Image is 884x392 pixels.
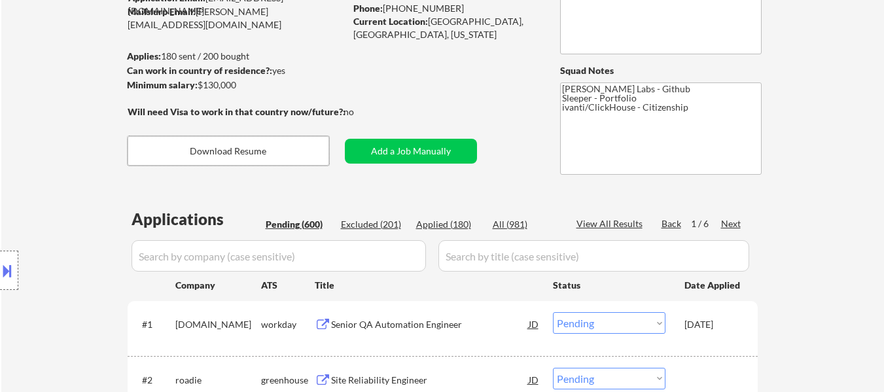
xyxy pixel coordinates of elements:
div: workday [261,318,315,331]
strong: Can work in country of residence?: [127,65,272,76]
div: yes [127,64,341,77]
div: Title [315,279,540,292]
div: 1 / 6 [691,217,721,230]
div: Squad Notes [560,64,762,77]
div: [GEOGRAPHIC_DATA], [GEOGRAPHIC_DATA], [US_STATE] [353,15,539,41]
strong: Mailslurp Email: [128,6,196,17]
div: Senior QA Automation Engineer [331,318,529,331]
strong: Minimum salary: [127,79,198,90]
div: Site Reliability Engineer [331,374,529,387]
div: All (981) [493,218,558,231]
input: Search by title (case sensitive) [438,240,749,272]
strong: Applies: [127,50,161,62]
div: JD [527,368,540,391]
div: Date Applied [684,279,742,292]
strong: Current Location: [353,16,428,27]
strong: Will need Visa to work in that country now/future?: [128,106,345,117]
div: View All Results [576,217,646,230]
input: Search by company (case sensitive) [132,240,426,272]
div: Pending (600) [266,218,331,231]
strong: Phone: [353,3,383,14]
button: Add a Job Manually [345,139,477,164]
div: Status [553,273,665,296]
div: no [344,105,381,118]
div: greenhouse [261,374,315,387]
div: [PERSON_NAME][EMAIL_ADDRESS][DOMAIN_NAME] [128,5,345,31]
div: JD [527,312,540,336]
div: Back [662,217,682,230]
div: Next [721,217,742,230]
div: [DATE] [684,318,742,331]
div: $130,000 [127,79,345,92]
div: 180 sent / 200 bought [127,50,345,63]
div: Excluded (201) [341,218,406,231]
div: Applied (180) [416,218,482,231]
div: ATS [261,279,315,292]
div: [PHONE_NUMBER] [353,2,539,15]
